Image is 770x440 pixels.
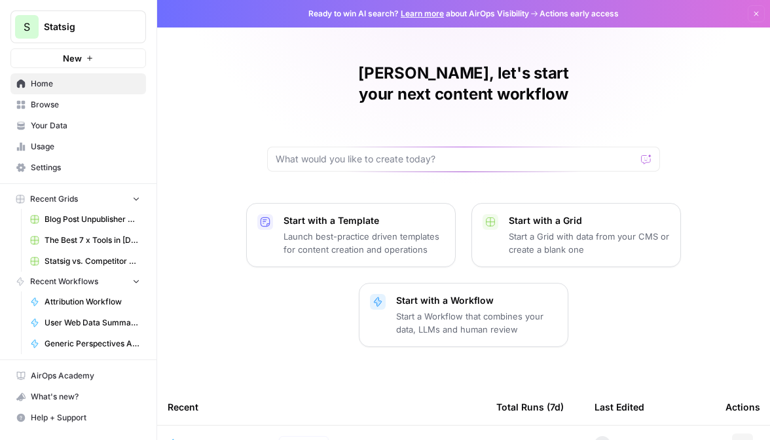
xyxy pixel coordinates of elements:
[45,234,140,246] span: The Best 7 x Tools in [DATE] Grid
[10,386,146,407] button: What's new?
[10,10,146,43] button: Workspace: Statsig
[10,189,146,209] button: Recent Grids
[396,310,557,336] p: Start a Workflow that combines your data, LLMs and human review
[24,251,146,272] a: Statsig vs. Competitor v2 Grid
[10,48,146,68] button: New
[30,276,98,287] span: Recent Workflows
[595,389,644,425] div: Last Edited
[24,291,146,312] a: Attribution Workflow
[30,193,78,205] span: Recent Grids
[10,365,146,386] a: AirOps Academy
[11,387,145,407] div: What's new?
[540,8,619,20] span: Actions early access
[10,73,146,94] a: Home
[284,230,445,256] p: Launch best-practice driven templates for content creation and operations
[45,255,140,267] span: Statsig vs. Competitor v2 Grid
[267,63,660,105] h1: [PERSON_NAME], let's start your next content workflow
[31,162,140,174] span: Settings
[45,338,140,350] span: Generic Perspectives Article Updater
[396,294,557,307] p: Start with a Workflow
[24,333,146,354] a: Generic Perspectives Article Updater
[45,317,140,329] span: User Web Data Summarization
[24,230,146,251] a: The Best 7 x Tools in [DATE] Grid
[471,203,681,267] button: Start with a GridStart a Grid with data from your CMS or create a blank one
[509,230,670,256] p: Start a Grid with data from your CMS or create a blank one
[31,120,140,132] span: Your Data
[496,389,564,425] div: Total Runs (7d)
[401,9,444,18] a: Learn more
[24,209,146,230] a: Blog Post Unpublisher Grid (master)
[276,153,636,166] input: What would you like to create today?
[160,290,244,303] div: Attribution Workflow
[308,8,529,20] span: Ready to win AI search? about AirOps Visibility
[10,407,146,428] button: Help + Support
[45,296,140,308] span: Attribution Workflow
[168,389,475,425] div: Recent
[246,203,456,267] button: Start with a TemplateLaunch best-practice driven templates for content creation and operations
[31,412,140,424] span: Help + Support
[44,20,123,33] span: Statsig
[31,99,140,111] span: Browse
[10,272,146,291] button: Recent Workflows
[10,115,146,136] a: Your Data
[31,370,140,382] span: AirOps Academy
[31,141,140,153] span: Usage
[24,19,30,35] span: S
[725,389,760,425] div: Actions
[10,157,146,178] a: Settings
[10,136,146,157] a: Usage
[10,94,146,115] a: Browse
[284,214,445,227] p: Start with a Template
[45,213,140,225] span: Blog Post Unpublisher Grid (master)
[24,312,146,333] a: User Web Data Summarization
[63,52,82,65] span: New
[359,283,568,347] button: Start with a WorkflowStart a Workflow that combines your data, LLMs and human review
[509,214,670,227] p: Start with a Grid
[31,78,140,90] span: Home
